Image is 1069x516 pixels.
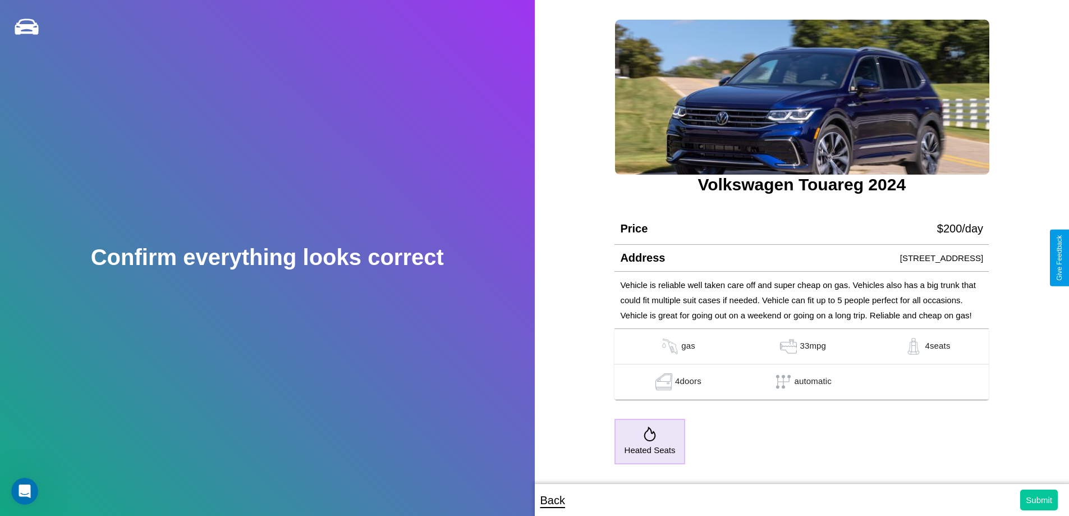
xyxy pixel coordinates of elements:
p: $ 200 /day [937,218,983,239]
p: Heated Seats [625,442,676,458]
h4: Price [620,222,648,235]
iframe: Intercom live chat [11,478,38,505]
h2: Confirm everything looks correct [91,245,444,270]
p: 4 doors [675,373,701,390]
p: [STREET_ADDRESS] [900,250,983,266]
p: Back [540,490,565,510]
div: Give Feedback [1056,235,1063,281]
button: Submit [1020,490,1058,510]
p: Vehicle is reliable well taken care off and super cheap on gas. Vehicles also has a big trunk tha... [620,277,983,323]
table: simple table [614,329,989,400]
img: gas [653,373,675,390]
h4: Address [620,252,665,264]
p: 4 seats [925,338,950,355]
img: gas [659,338,681,355]
p: automatic [795,373,832,390]
p: 33 mpg [800,338,826,355]
p: gas [681,338,695,355]
img: gas [777,338,800,355]
img: gas [902,338,925,355]
h3: Volkswagen Touareg 2024 [614,175,989,194]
